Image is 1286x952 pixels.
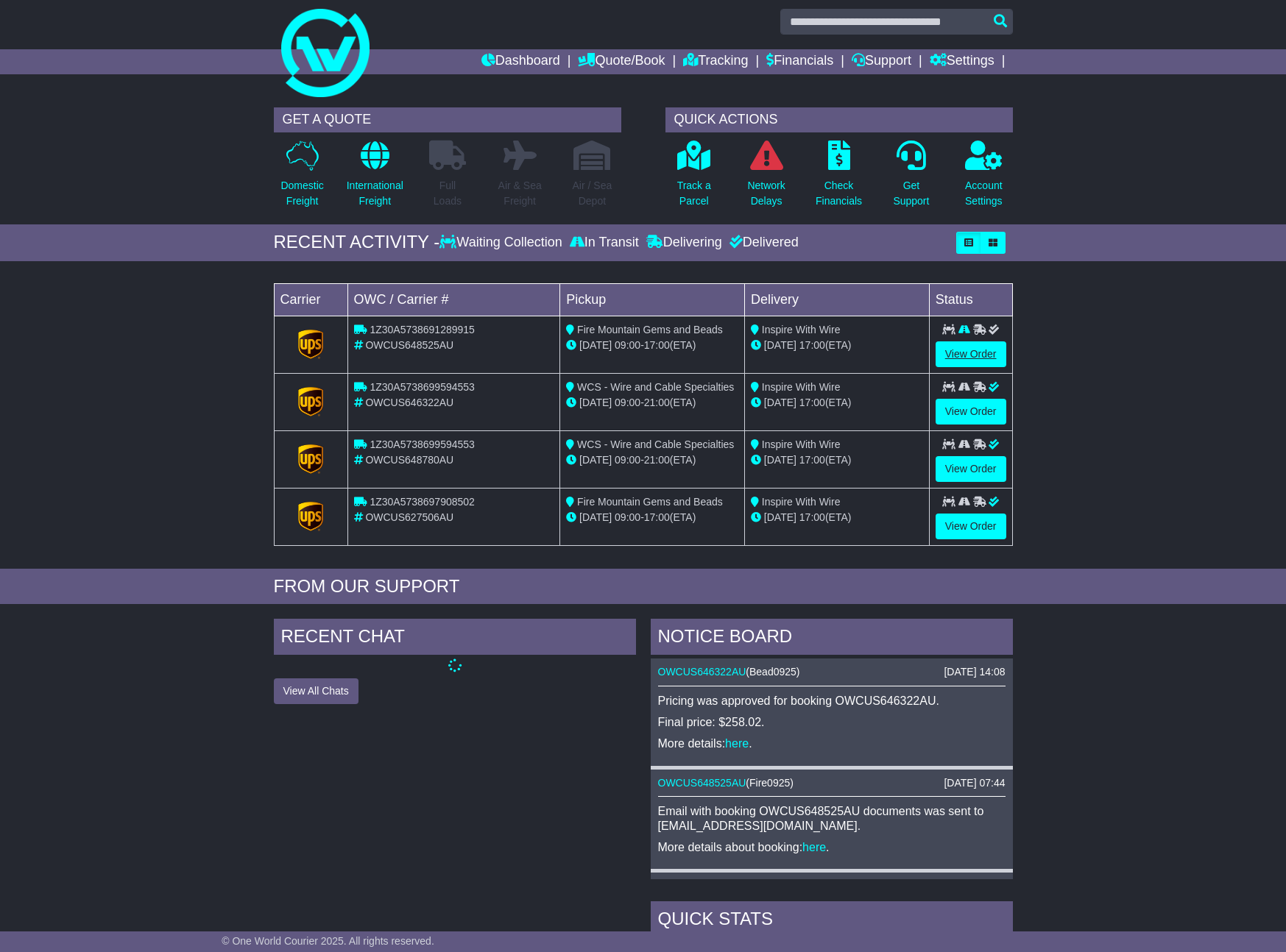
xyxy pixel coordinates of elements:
span: 17:00 [799,339,825,351]
div: RECENT CHAT [274,619,636,658]
span: OWCUS627506AU [365,511,453,523]
td: Carrier [274,283,347,316]
img: GetCarrierServiceLogo [298,330,323,359]
span: [DATE] [579,511,612,523]
span: 1Z30A5738697908502 [370,496,474,508]
img: GetCarrierServiceLogo [298,502,323,531]
div: [DATE] 07:44 [944,777,1005,789]
span: [DATE] [579,339,612,351]
p: Check Financials [816,178,862,209]
p: International Freight [347,178,403,209]
p: More details about booking: . [658,840,1006,854]
a: Dashboard [481,49,560,74]
span: Inspire With Wire [762,438,841,450]
img: GetCarrierServiceLogo [298,444,323,474]
p: Network Delays [747,178,785,209]
span: Inspire With Wire [762,496,841,508]
span: © One World Courier 2025. All rights reserved. [222,935,434,947]
a: Tracking [683,49,748,74]
div: (ETA) [751,510,923,525]
div: - (ETA) [566,510,738,525]
span: [DATE] [764,397,796,408]
span: 09:00 [615,511,640,523]
span: [DATE] [764,339,796,351]
div: [DATE] 14:08 [944,666,1005,678]
span: Inspire With Wire [762,381,841,393]
span: OWCUS648780AU [365,454,453,466]
a: View Order [936,514,1006,539]
div: RECENT ACTIVITY - [274,232,440,253]
p: Get Support [893,178,929,209]
div: NOTICE BOARD [651,619,1013,658]
a: View Order [936,399,1006,425]
a: Track aParcel [676,140,712,217]
span: [DATE] [764,454,796,466]
a: Support [852,49,911,74]
div: In Transit [566,235,643,251]
a: OWCUS646322AU [658,666,746,678]
p: Full Loads [429,178,466,209]
span: 17:00 [644,339,670,351]
a: CheckFinancials [815,140,863,217]
div: (ETA) [751,395,923,411]
span: 21:00 [644,397,670,408]
span: [DATE] [579,454,612,466]
a: InternationalFreight [346,140,404,217]
span: 09:00 [615,339,640,351]
td: Delivery [744,283,929,316]
span: 17:00 [799,511,825,523]
div: Quick Stats [651,901,1013,941]
div: (ETA) [751,452,923,468]
a: NetworkDelays [746,140,785,217]
span: Fire0925 [749,777,790,789]
div: (ETA) [751,338,923,353]
td: OWC / Carrier # [347,283,560,316]
td: Status [929,283,1012,316]
a: View Order [936,456,1006,482]
a: View Order [936,341,1006,367]
div: Delivering [643,235,726,251]
div: GET A QUOTE [274,107,621,132]
span: 1Z30A5738699594553 [370,438,474,450]
div: - (ETA) [566,452,738,468]
p: Pricing was approved for booking OWCUS646322AU. [658,694,1006,708]
div: QUICK ACTIONS [665,107,1013,132]
div: Waiting Collection [439,235,565,251]
a: here [802,841,826,853]
div: ( ) [658,777,1006,789]
td: Pickup [560,283,745,316]
a: Settings [930,49,994,74]
div: Delivered [726,235,799,251]
a: AccountSettings [964,140,1003,217]
div: FROM OUR SUPPORT [274,576,1013,597]
a: OWCUS648525AU [658,777,746,789]
span: Fire Mountain Gems and Beads [577,496,723,508]
img: GetCarrierServiceLogo [298,387,323,416]
span: 17:00 [799,397,825,408]
button: View All Chats [274,678,358,704]
p: Domestic Freight [280,178,323,209]
span: OWCUS648525AU [365,339,453,351]
span: OWCUS646322AU [365,397,453,408]
p: Track a Parcel [677,178,711,209]
p: Email with booking OWCUS648525AU documents was sent to [EMAIL_ADDRESS][DOMAIN_NAME]. [658,804,1006,832]
a: DomesticFreight [280,140,324,217]
span: WCS - Wire and Cable Specialties [577,381,734,393]
p: Account Settings [965,178,1003,209]
span: 1Z30A5738699594553 [370,381,474,393]
span: [DATE] [579,397,612,408]
span: 09:00 [615,397,640,408]
div: ( ) [658,666,1006,678]
span: Inspire With Wire [762,324,841,335]
p: Air / Sea Depot [573,178,612,209]
span: Fire Mountain Gems and Beads [577,324,723,335]
div: - (ETA) [566,338,738,353]
span: 1Z30A5738691289915 [370,324,474,335]
a: here [725,737,749,750]
a: Quote/Book [578,49,665,74]
a: Financials [766,49,833,74]
span: Bead0925 [749,666,796,678]
span: 09:00 [615,454,640,466]
div: - (ETA) [566,395,738,411]
span: [DATE] [764,511,796,523]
